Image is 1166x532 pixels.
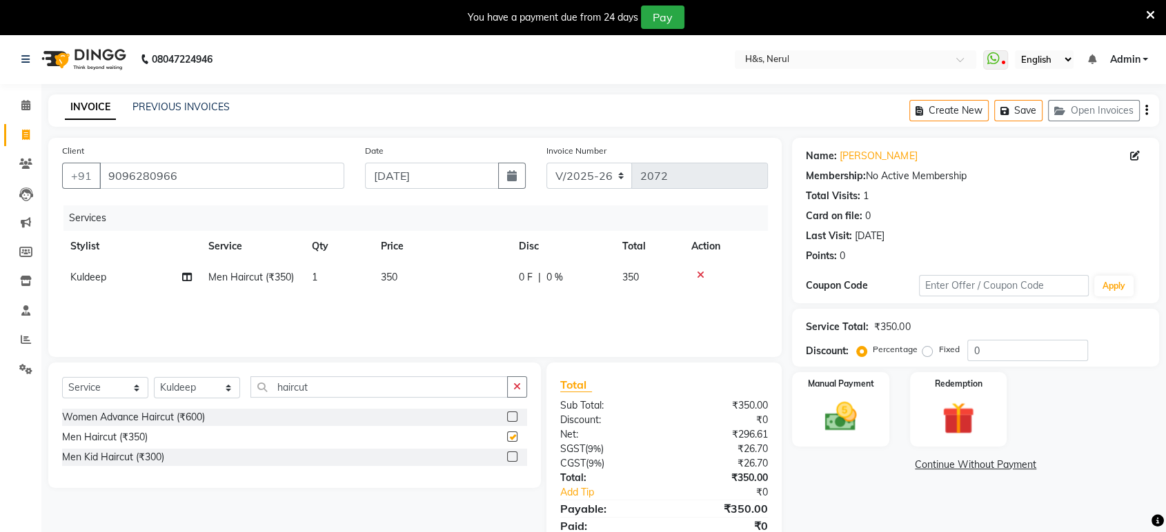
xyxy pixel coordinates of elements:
[208,271,294,283] span: Men Haircut (₹350)
[546,145,606,157] label: Invoice Number
[550,398,664,413] div: Sub Total:
[840,149,917,163] a: [PERSON_NAME]
[550,485,683,500] a: Add Tip
[70,271,106,283] span: Kuldeep
[550,471,664,485] div: Total:
[806,169,866,183] div: Membership:
[538,270,541,285] span: |
[62,145,84,157] label: Client
[35,40,130,79] img: logo
[546,270,563,285] span: 0 %
[664,427,779,442] div: ₹296.61
[519,270,533,285] span: 0 F
[806,229,852,243] div: Last Visit:
[806,169,1145,183] div: No Active Membership
[664,413,779,427] div: ₹0
[511,231,614,262] th: Disc
[365,145,384,157] label: Date
[550,427,664,442] div: Net:
[909,100,989,121] button: Create New
[550,442,664,456] div: ( )
[683,485,778,500] div: ₹0
[806,344,849,358] div: Discount:
[815,398,867,435] img: _cash.svg
[1109,52,1140,67] span: Admin
[855,229,885,243] div: [DATE]
[152,40,213,79] b: 08047224946
[560,457,586,469] span: CGST
[932,398,984,438] img: _gift.svg
[468,10,638,25] div: You have a payment due from 24 days
[808,378,874,390] label: Manual Payment
[63,205,778,231] div: Services
[664,398,779,413] div: ₹350.00
[62,231,200,262] th: Stylist
[304,231,373,262] th: Qty
[200,231,304,262] th: Service
[806,249,837,263] div: Points:
[806,149,837,163] div: Name:
[664,471,779,485] div: ₹350.00
[381,271,397,283] span: 350
[550,500,664,517] div: Payable:
[312,271,317,283] span: 1
[560,442,585,455] span: SGST
[938,343,959,356] label: Fixed
[588,443,601,454] span: 9%
[664,456,779,471] div: ₹26.70
[62,450,164,464] div: Men Kid Haircut (₹300)
[664,500,779,517] div: ₹350.00
[873,343,917,356] label: Percentage
[806,189,860,203] div: Total Visits:
[806,320,869,334] div: Service Total:
[865,209,871,223] div: 0
[994,100,1043,121] button: Save
[806,209,862,223] div: Card on file:
[863,189,869,203] div: 1
[1094,276,1134,296] button: Apply
[99,163,344,189] input: Search by Name/Mobile/Email/Code
[934,378,982,390] label: Redemption
[806,278,919,293] div: Coupon Code
[373,231,511,262] th: Price
[250,376,508,398] input: Search or Scan
[132,101,230,113] a: PREVIOUS INVOICES
[622,271,639,283] span: 350
[560,378,592,392] span: Total
[795,458,1156,472] a: Continue Without Payment
[840,249,845,263] div: 0
[683,231,768,262] th: Action
[1048,100,1140,121] button: Open Invoices
[62,410,205,424] div: Women Advance Haircut (₹600)
[919,275,1089,296] input: Enter Offer / Coupon Code
[874,320,910,334] div: ₹350.00
[62,163,101,189] button: +91
[550,456,664,471] div: ( )
[589,458,602,469] span: 9%
[62,430,148,444] div: Men Haircut (₹350)
[550,413,664,427] div: Discount:
[614,231,683,262] th: Total
[664,442,779,456] div: ₹26.70
[65,95,116,120] a: INVOICE
[641,6,684,29] button: Pay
